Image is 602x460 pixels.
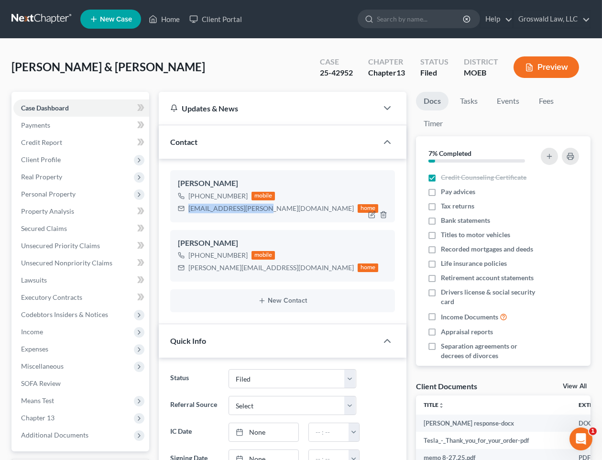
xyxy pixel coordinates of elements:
[13,375,149,392] a: SOFA Review
[21,190,76,198] span: Personal Property
[320,67,353,78] div: 25-42952
[452,92,485,110] a: Tasks
[185,11,247,28] a: Client Portal
[416,114,450,133] a: Timer
[170,103,367,113] div: Updates & News
[21,414,55,422] span: Chapter 13
[416,415,571,432] td: [PERSON_NAME] response-docx
[178,297,388,305] button: New Contact
[368,56,405,67] div: Chapter
[481,11,513,28] a: Help
[441,230,510,240] span: Titles to motor vehicles
[441,273,534,283] span: Retirement account statements
[13,237,149,254] a: Unsecured Priority Claims
[21,104,69,112] span: Case Dashboard
[441,201,474,211] span: Tax returns
[170,137,197,146] span: Contact
[21,345,48,353] span: Expenses
[514,56,579,78] button: Preview
[21,207,74,215] span: Property Analysis
[21,155,61,164] span: Client Profile
[11,60,205,74] span: [PERSON_NAME] & [PERSON_NAME]
[416,432,571,449] td: Tesla_-_Thank_you_for_your_order-pdf
[165,396,224,415] label: Referral Source
[13,220,149,237] a: Secured Claims
[358,263,379,272] div: home
[178,238,388,249] div: [PERSON_NAME]
[21,276,47,284] span: Lawsuits
[489,92,527,110] a: Events
[441,341,539,361] span: Separation agreements or decrees of divorces
[21,173,62,181] span: Real Property
[21,396,54,405] span: Means Test
[438,403,444,408] i: unfold_more
[229,423,298,441] a: None
[21,138,62,146] span: Credit Report
[252,192,275,200] div: mobile
[21,362,64,370] span: Miscellaneous
[13,134,149,151] a: Credit Report
[188,204,354,213] div: [EMAIL_ADDRESS][PERSON_NAME][DOMAIN_NAME]
[416,381,477,391] div: Client Documents
[165,423,224,442] label: IC Date
[569,427,592,450] iframe: Intercom live chat
[441,173,526,182] span: Credit Counseling Certificate
[441,244,533,254] span: Recorded mortgages and deeds
[13,254,149,272] a: Unsecured Nonpriority Claims
[377,10,464,28] input: Search by name...
[441,216,490,225] span: Bank statements
[252,251,275,260] div: mobile
[188,191,248,201] div: [PHONE_NUMBER]
[178,178,388,189] div: [PERSON_NAME]
[13,117,149,134] a: Payments
[358,204,379,213] div: home
[441,327,493,337] span: Appraisal reports
[21,379,61,387] span: SOFA Review
[464,67,498,78] div: MOEB
[464,56,498,67] div: District
[441,287,539,307] span: Drivers license & social security card
[416,92,449,110] a: Docs
[13,203,149,220] a: Property Analysis
[368,67,405,78] div: Chapter
[589,427,597,435] span: 1
[320,56,353,67] div: Case
[13,272,149,289] a: Lawsuits
[441,259,507,268] span: Life insurance policies
[13,289,149,306] a: Executory Contracts
[144,11,185,28] a: Home
[170,336,206,345] span: Quick Info
[21,259,112,267] span: Unsecured Nonpriority Claims
[428,149,471,157] strong: 7% Completed
[21,328,43,336] span: Income
[188,263,354,273] div: [PERSON_NAME][EMAIL_ADDRESS][DOMAIN_NAME]
[21,431,88,439] span: Additional Documents
[420,56,449,67] div: Status
[563,383,587,390] a: View All
[21,241,100,250] span: Unsecured Priority Claims
[420,67,449,78] div: Filed
[309,423,349,441] input: -- : --
[100,16,132,23] span: New Case
[424,401,444,408] a: Titleunfold_more
[441,187,475,197] span: Pay advices
[531,92,561,110] a: Fees
[165,369,224,388] label: Status
[514,11,590,28] a: Groswald Law, LLC
[441,312,498,322] span: Income Documents
[396,68,405,77] span: 13
[21,121,50,129] span: Payments
[188,251,248,260] div: [PHONE_NUMBER]
[13,99,149,117] a: Case Dashboard
[21,310,108,318] span: Codebtors Insiders & Notices
[21,293,82,301] span: Executory Contracts
[21,224,67,232] span: Secured Claims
